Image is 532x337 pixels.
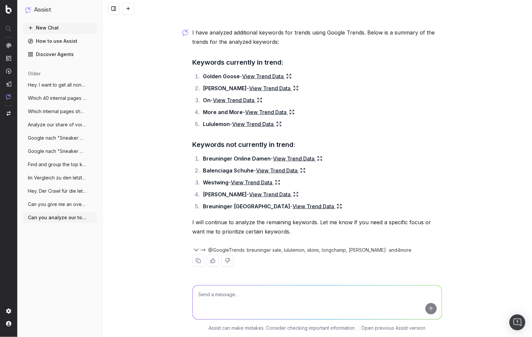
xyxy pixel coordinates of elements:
p: I will continue to analyze the remaining keywords. Let me know if you need a specific focus or wa... [192,218,442,236]
button: Assist [25,5,94,15]
li: - [201,119,442,129]
button: Find and group the top keywords for Klei [23,159,97,170]
strong: Lululemon [203,121,230,127]
img: Intelligence [6,55,11,61]
strong: More and More [203,109,243,115]
a: View Trend Data [242,72,292,81]
button: Can you analyze our top 100 keywords, ge [23,212,97,223]
li: - [201,202,442,211]
span: Google nach "Sneaker Damen" und extrahie [28,135,86,141]
img: Switch project [7,111,11,116]
span: @GoogleTrends: breuninger sale, lululemon, skims, longchamp, [PERSON_NAME] [208,247,386,253]
span: Hey. Der Crawl für die letzte Woche ist [28,188,86,194]
a: View Trend Data [245,107,295,117]
p: I have analyzed additional keywords for trends using Google Trends. Below is a summary of the tre... [192,28,442,46]
button: Google nach "Sneaker Damen" und extrahie [23,133,97,143]
a: How to use Assist [23,36,97,46]
li: - [201,96,442,105]
img: Assist [6,94,11,100]
div: and 4 more [386,247,418,253]
a: View Trend Data [249,190,299,199]
img: Studio [6,81,11,87]
strong: Breuninger Online Damen [203,155,271,162]
img: Botify logo [6,5,12,14]
span: Hey. I want to get all non-brand Keyword [28,82,86,88]
strong: Golden Goose [203,73,240,80]
a: Open previous Assist version [362,325,426,332]
button: New Chat [23,23,97,33]
a: View Trend Data [232,119,282,129]
a: View Trend Data [256,166,306,175]
span: Which internal pages should I link to fr [28,108,86,115]
button: Google nach "Sneaker Damen" und extrahie [23,146,97,157]
p: Assist can make mistakes. Consider checking important information. [209,325,356,332]
img: Activation [6,68,11,74]
li: - [201,166,442,175]
a: View Trend Data [249,84,299,93]
li: - [201,154,442,163]
img: Setting [6,308,11,314]
img: Assist [25,7,31,13]
span: Can you analyze our top 100 keywords, ge [28,214,86,221]
img: My account [6,321,11,326]
strong: [PERSON_NAME] [203,85,247,92]
h3: Keywords not currently in trend: [192,139,442,150]
li: - [201,190,442,199]
a: View Trend Data [273,154,322,163]
button: Can you give me an overview of the most [23,199,97,210]
li: - [201,72,442,81]
a: View Trend Data [231,178,280,187]
button: Hey. I want to get all non-brand Keyword [23,80,97,90]
span: Can you give me an overview of the most [28,201,86,208]
li: - [201,84,442,93]
span: Which 40 internal pages should I link to [28,95,86,101]
h3: Keywords currently in trend: [192,57,442,68]
span: Google nach "Sneaker Damen" und extrahie [28,148,86,155]
strong: On [203,97,211,103]
div: Open Intercom Messenger [509,314,525,330]
button: Hey. Der Crawl für die letzte Woche ist [23,186,97,196]
strong: Westwing [203,179,228,186]
strong: Balenciaga Schuhe [203,167,254,174]
span: Im Vergleich zu den letzten drei Crawls, [28,174,86,181]
h1: Assist [34,5,51,15]
img: Botify assist logo [182,29,189,36]
button: @GoogleTrends: breuninger sale, lululemon, skims, longchamp, [PERSON_NAME] [200,247,386,253]
button: Im Vergleich zu den letzten drei Crawls, [23,172,97,183]
span: Find and group the top keywords for Klei [28,161,86,168]
span: older [28,70,41,77]
li: - [201,178,442,187]
img: Analytics [6,43,11,48]
strong: Breuninger [GEOGRAPHIC_DATA] [203,203,290,210]
span: Analyze our share of voice for "What are [28,121,86,128]
li: - [201,107,442,117]
a: View Trend Data [293,202,342,211]
button: Which 40 internal pages should I link to [23,93,97,103]
strong: [PERSON_NAME] [203,191,247,198]
button: Analyze our share of voice for "What are [23,119,97,130]
button: Which internal pages should I link to fr [23,106,97,117]
a: View Trend Data [213,96,262,105]
a: Discover Agents [23,49,97,60]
